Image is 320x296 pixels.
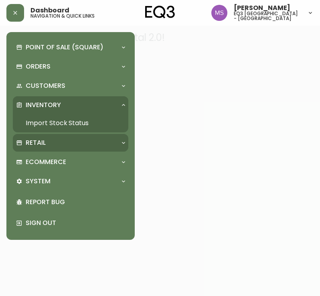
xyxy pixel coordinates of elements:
p: Inventory [26,101,61,109]
div: Report Bug [13,192,128,213]
div: Orders [13,58,128,75]
h5: navigation & quick links [30,14,95,18]
span: Dashboard [30,7,69,14]
p: Orders [26,62,51,71]
img: logo [145,6,175,18]
div: Customers [13,77,128,95]
div: System [13,172,128,190]
p: Sign Out [26,219,125,227]
div: Sign Out [13,213,128,233]
img: 1b6e43211f6f3cc0b0729c9049b8e7af [211,5,227,21]
p: Ecommerce [26,158,66,166]
p: Point of Sale (Square) [26,43,103,52]
p: Retail [26,138,46,147]
span: [PERSON_NAME] [234,5,290,11]
div: Ecommerce [13,153,128,171]
p: System [26,177,51,186]
h5: eq3 [GEOGRAPHIC_DATA] - [GEOGRAPHIC_DATA] [234,11,301,21]
div: Point of Sale (Square) [13,39,128,56]
div: Inventory [13,96,128,114]
a: Import Stock Status [13,114,128,132]
p: Customers [26,81,65,90]
p: Report Bug [26,198,125,207]
div: Retail [13,134,128,152]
